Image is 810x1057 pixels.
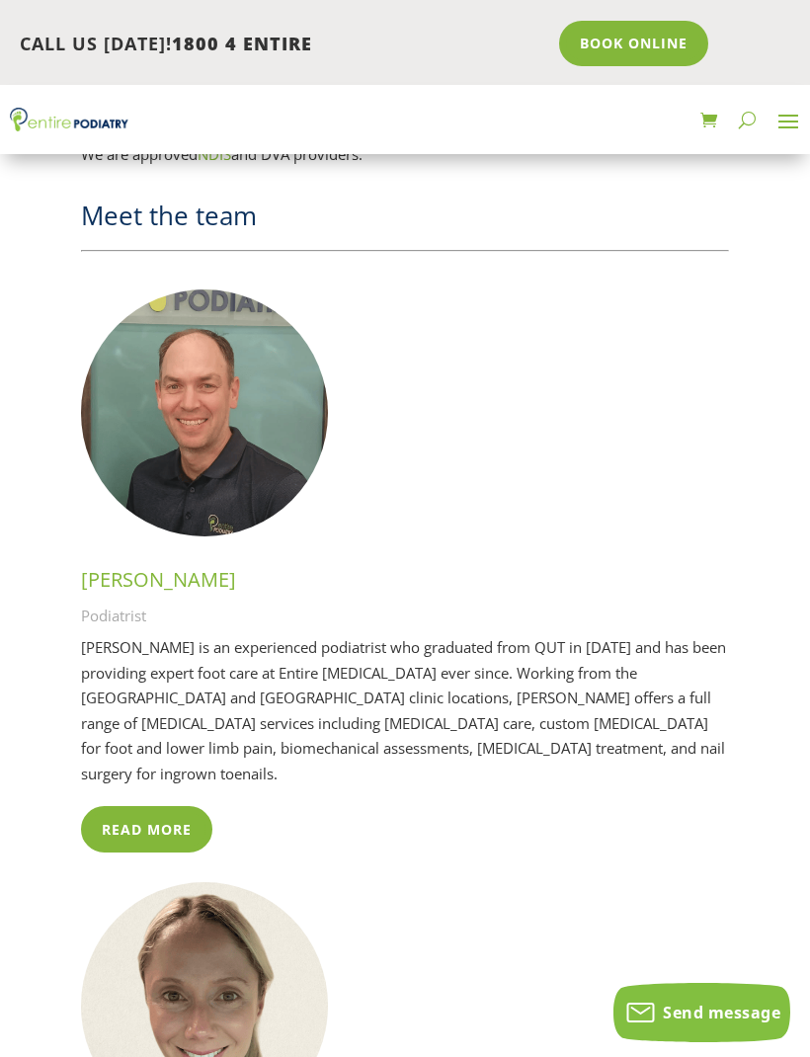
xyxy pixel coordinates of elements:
p: CALL US [DATE]! [20,32,545,57]
a: Read More [81,806,212,852]
p: We are approved and DVA providers. [81,142,729,168]
h3: [PERSON_NAME] [81,566,729,604]
p: [PERSON_NAME] is an experienced podiatrist who graduated from QUT in [DATE] and has been providin... [81,635,729,786]
button: Send message [613,983,790,1042]
a: Book Online [559,21,708,66]
a: NDIS [198,144,231,164]
span: 1800 4 ENTIRE [172,32,312,55]
img: Richard Langton [81,289,328,536]
p: Podiatrist [81,604,729,636]
h2: Meet the team [81,198,729,243]
span: Send message [663,1002,780,1023]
